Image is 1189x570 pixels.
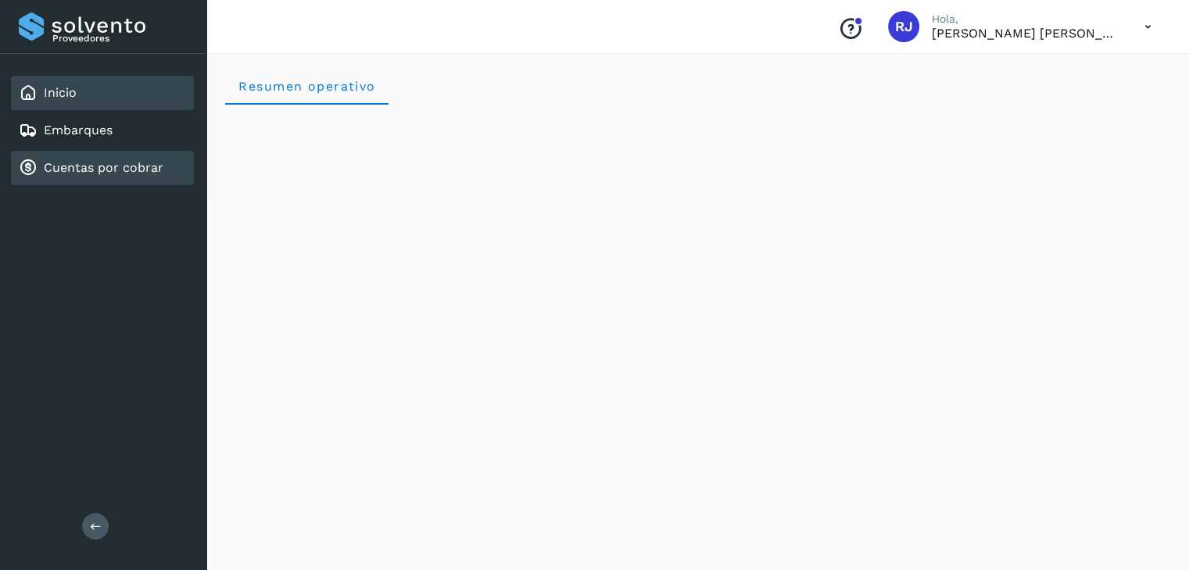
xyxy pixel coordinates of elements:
[52,33,188,44] p: Proveedores
[932,12,1119,26] p: Hola,
[44,123,113,137] a: Embarques
[238,79,376,94] span: Resumen operativo
[11,113,194,148] div: Embarques
[932,26,1119,41] p: RODRIGO JAVIER MORENO ROJAS
[44,85,77,100] a: Inicio
[11,76,194,110] div: Inicio
[11,151,194,185] div: Cuentas por cobrar
[44,160,163,175] a: Cuentas por cobrar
